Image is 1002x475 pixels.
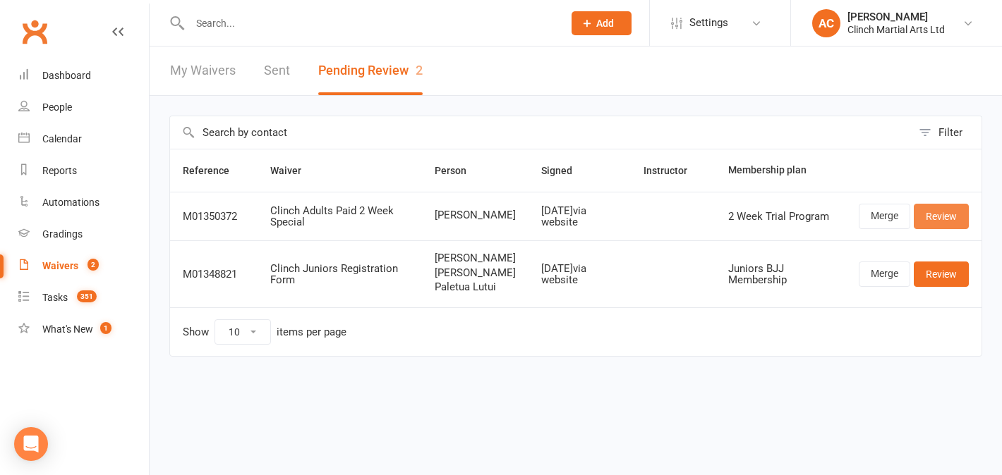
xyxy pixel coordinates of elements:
button: Waiver [270,162,317,179]
div: 2 Week Trial Program [728,211,833,223]
a: Automations [18,187,149,218]
span: Waiver [270,165,317,176]
button: Reference [183,162,245,179]
div: M01350372 [183,211,245,223]
div: Juniors BJJ Membership [728,263,833,286]
span: Reference [183,165,245,176]
a: What's New1 [18,314,149,345]
button: Signed [541,162,588,179]
a: Review [914,204,969,229]
div: What's New [42,323,93,335]
button: Pending Review2 [318,47,423,95]
a: Clubworx [17,14,52,49]
div: Reports [42,165,77,176]
button: Person [435,162,482,179]
span: 2 [416,63,423,78]
div: Show [183,319,346,345]
span: [PERSON_NAME] [435,209,516,221]
div: Filter [938,124,962,141]
div: Open Intercom Messenger [14,427,48,461]
div: Tasks [42,292,68,303]
span: 2 [87,259,99,271]
div: Waivers [42,260,78,271]
div: Clinch Martial Arts Ltd [847,23,945,36]
span: [PERSON_NAME] [435,267,516,279]
a: Merge [859,261,910,287]
div: Automations [42,197,99,208]
div: AC [812,9,840,37]
input: Search... [186,13,553,33]
span: 351 [77,290,97,302]
th: Membership plan [716,149,846,192]
span: Settings [689,7,728,39]
a: Calendar [18,123,149,155]
button: Add [572,11,632,35]
div: Dashboard [42,70,91,81]
a: Sent [264,47,290,95]
span: 1 [100,322,111,334]
span: Add [596,18,614,29]
button: Instructor [644,162,703,179]
span: Instructor [644,165,703,176]
a: Waivers 2 [18,250,149,282]
div: [DATE] via website [541,263,618,286]
a: Reports [18,155,149,187]
div: Calendar [42,133,82,144]
a: Tasks 351 [18,282,149,314]
span: Paletua Lutui [435,281,516,293]
span: [PERSON_NAME] [435,252,516,264]
div: Gradings [42,228,83,240]
a: People [18,92,149,123]
a: Dashboard [18,60,149,92]
div: [PERSON_NAME] [847,11,945,23]
div: [DATE] via website [541,205,618,228]
a: Review [914,261,969,287]
span: Person [435,165,482,176]
a: Merge [859,204,910,229]
a: My Waivers [170,47,236,95]
div: M01348821 [183,269,245,280]
button: Filter [912,116,982,149]
div: People [42,101,72,113]
div: Clinch Adults Paid 2 Week Special [270,205,409,228]
input: Search by contact [170,116,912,149]
div: items per page [277,326,346,338]
a: Gradings [18,218,149,250]
span: Signed [541,165,588,176]
div: Clinch Juniors Registration Form [270,263,409,286]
